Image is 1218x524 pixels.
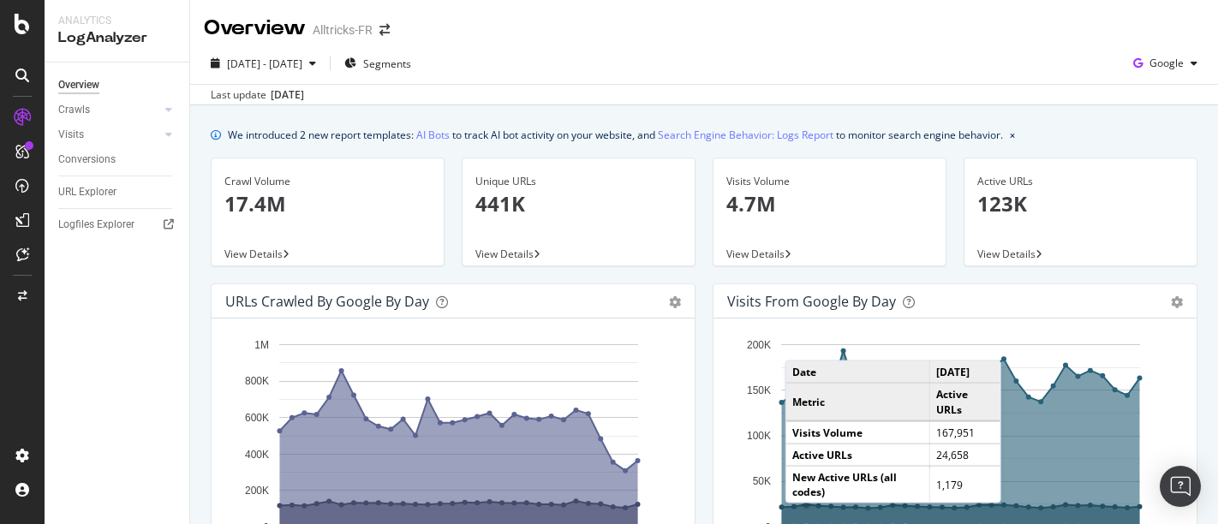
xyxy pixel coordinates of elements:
[379,24,390,36] div: arrow-right-arrow-left
[475,247,534,261] span: View Details
[977,247,1036,261] span: View Details
[977,174,1184,189] div: Active URLs
[245,485,269,497] text: 200K
[727,293,896,310] div: Visits from Google by day
[58,101,160,119] a: Crawls
[271,87,304,103] div: [DATE]
[58,28,176,48] div: LogAnalyzer
[58,126,84,144] div: Visits
[786,383,930,420] td: Metric
[1006,122,1019,147] button: close banner
[313,21,373,39] div: Alltricks-FR
[245,449,269,461] text: 400K
[58,14,176,28] div: Analytics
[475,174,682,189] div: Unique URLs
[211,87,304,103] div: Last update
[254,339,269,351] text: 1M
[363,57,411,71] span: Segments
[58,76,177,94] a: Overview
[245,376,269,388] text: 800K
[416,126,450,144] a: AI Bots
[669,296,681,308] div: gear
[58,216,134,234] div: Logfiles Explorer
[58,151,177,169] a: Conversions
[224,174,431,189] div: Crawl Volume
[747,384,771,396] text: 150K
[58,126,160,144] a: Visits
[245,412,269,424] text: 600K
[58,101,90,119] div: Crawls
[929,466,1000,503] td: 1,179
[753,476,771,488] text: 50K
[786,466,930,503] td: New Active URLs (all codes)
[747,339,771,351] text: 200K
[726,174,933,189] div: Visits Volume
[977,189,1184,218] p: 123K
[658,126,833,144] a: Search Engine Behavior: Logs Report
[228,126,1003,144] div: We introduced 2 new report templates: to track AI bot activity on your website, and to monitor se...
[929,383,1000,420] td: Active URLs
[204,14,306,43] div: Overview
[337,50,418,77] button: Segments
[929,444,1000,466] td: 24,658
[58,183,177,201] a: URL Explorer
[786,420,930,444] td: Visits Volume
[786,444,930,466] td: Active URLs
[786,361,930,384] td: Date
[929,420,1000,444] td: 167,951
[58,183,116,201] div: URL Explorer
[211,126,1197,144] div: info banner
[225,293,429,310] div: URLs Crawled by Google by day
[1149,56,1184,70] span: Google
[204,50,323,77] button: [DATE] - [DATE]
[726,189,933,218] p: 4.7M
[224,189,431,218] p: 17.4M
[726,247,785,261] span: View Details
[747,430,771,442] text: 100K
[58,216,177,234] a: Logfiles Explorer
[1160,466,1201,507] div: Open Intercom Messenger
[227,57,302,71] span: [DATE] - [DATE]
[1126,50,1204,77] button: Google
[475,189,682,218] p: 441K
[929,361,1000,384] td: [DATE]
[224,247,283,261] span: View Details
[58,76,99,94] div: Overview
[58,151,116,169] div: Conversions
[1171,296,1183,308] div: gear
